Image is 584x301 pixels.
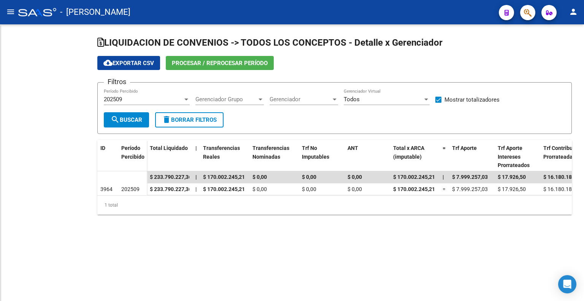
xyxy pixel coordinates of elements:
datatable-header-cell: | [192,140,200,174]
span: | [195,145,197,151]
span: Gerenciador Grupo [195,96,257,103]
span: $ 170.002.245,21 [203,186,245,192]
span: Procesar / Reprocesar período [172,60,268,67]
mat-icon: search [111,115,120,124]
span: $ 17.926,50 [498,174,526,180]
span: $ 0,00 [252,186,267,192]
span: ANT [348,145,358,151]
span: | [443,174,444,180]
span: = [443,186,446,192]
mat-icon: cloud_download [103,58,113,67]
span: $ 170.002.245,21 [393,174,435,180]
span: Borrar Filtros [162,116,217,123]
span: $ 0,00 [302,186,316,192]
mat-icon: menu [6,7,15,16]
span: Gerenciador [270,96,331,103]
datatable-header-cell: = [440,140,449,174]
span: - [PERSON_NAME] [60,4,130,21]
datatable-header-cell: Transferencias Reales [200,140,249,174]
span: $ 233.790.227,36 [150,186,192,192]
datatable-header-cell: Total x ARCA (imputable) [390,140,440,174]
span: Transferencias Nominadas [252,145,289,160]
span: $ 170.002.245,21 [203,174,245,180]
datatable-header-cell: ANT [344,140,390,174]
span: $ 0,00 [348,174,362,180]
datatable-header-cell: ID [97,140,118,172]
span: $ 0,00 [302,174,316,180]
span: Trf Aporte Intereses Prorrateados [498,145,530,169]
span: Exportar CSV [103,60,154,67]
span: Trf No Imputables [302,145,329,160]
span: LIQUIDACION DE CONVENIOS -> TODOS LOS CONCEPTOS - Detalle x Gerenciador [97,37,443,48]
button: Exportar CSV [97,56,160,70]
datatable-header-cell: Trf Aporte [449,140,495,174]
span: Todos [344,96,360,103]
mat-icon: person [569,7,578,16]
span: Buscar [111,116,142,123]
span: 3964 [100,186,113,192]
span: Total x ARCA (imputable) [393,145,424,160]
span: Período Percibido [121,145,144,160]
h3: Filtros [104,76,130,87]
div: 1 total [97,196,572,215]
button: Borrar Filtros [155,112,224,127]
span: $ 0,00 [348,186,362,192]
datatable-header-cell: Trf No Imputables [299,140,344,174]
button: Buscar [104,112,149,127]
span: | [195,174,197,180]
mat-icon: delete [162,115,171,124]
button: Procesar / Reprocesar período [166,56,274,70]
datatable-header-cell: Período Percibido [118,140,147,172]
span: Trf Contribucion Prorrateada [543,145,583,160]
datatable-header-cell: Total Liquidado [147,140,192,174]
span: $ 233.790.227,36 [150,174,192,180]
datatable-header-cell: Trf Aporte Intereses Prorrateados [495,140,540,174]
span: Total Liquidado [150,145,188,151]
span: $ 17.926,50 [498,186,526,192]
span: Trf Aporte [452,145,477,151]
span: 202509 [104,96,122,103]
span: = [443,145,446,151]
span: 202509 [121,186,140,192]
span: $ 16.180.181,13 [543,174,582,180]
span: $ 7.999.257,03 [452,186,488,192]
span: $ 0,00 [252,174,267,180]
span: | [195,186,197,192]
span: $ 16.180.181,13 [543,186,582,192]
span: $ 7.999.257,03 [452,174,488,180]
span: Transferencias Reales [203,145,240,160]
span: Mostrar totalizadores [444,95,500,104]
span: $ 170.002.245,21 [393,186,435,192]
div: Open Intercom Messenger [558,275,576,293]
span: ID [100,145,105,151]
datatable-header-cell: Transferencias Nominadas [249,140,299,174]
